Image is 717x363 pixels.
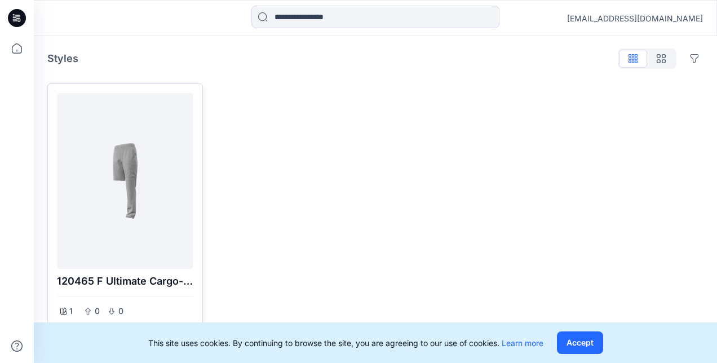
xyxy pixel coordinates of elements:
div: [EMAIL_ADDRESS][DOMAIN_NAME] [567,12,703,24]
p: 0 [94,304,100,318]
p: This site uses cookies. By continuing to browse the site, you are agreeing to our use of cookies. [148,337,543,349]
button: Options [685,50,703,68]
a: Learn more [502,338,543,348]
p: 0 [117,304,124,318]
p: Styles [47,51,78,67]
p: 120465 F Ultimate Cargo-short [57,273,193,289]
p: 1 [69,304,73,318]
button: Accept [557,331,603,354]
